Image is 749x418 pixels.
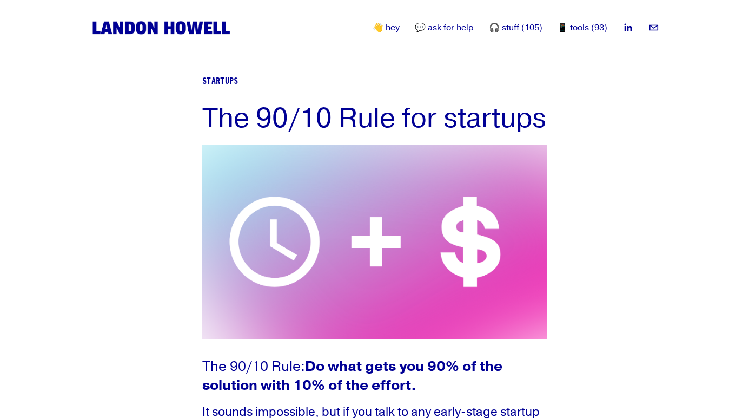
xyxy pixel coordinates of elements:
[648,22,659,33] a: landon.howell@gmail.com
[489,22,542,35] a: 🎧 stuff (105)
[202,357,506,395] strong: Do what gets you 90% of the solution with 10% of the effort.
[415,22,474,35] a: 💬 ask for help
[90,19,233,37] img: Landon Howell
[622,22,633,33] a: LinkedIn
[373,22,400,35] a: 👋 hey
[202,357,547,395] p: The 90/10 Rule:
[202,103,547,134] h1: The 90/10 Rule for startups
[202,76,238,86] a: Startups
[557,22,607,35] a: 📱 tools (93)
